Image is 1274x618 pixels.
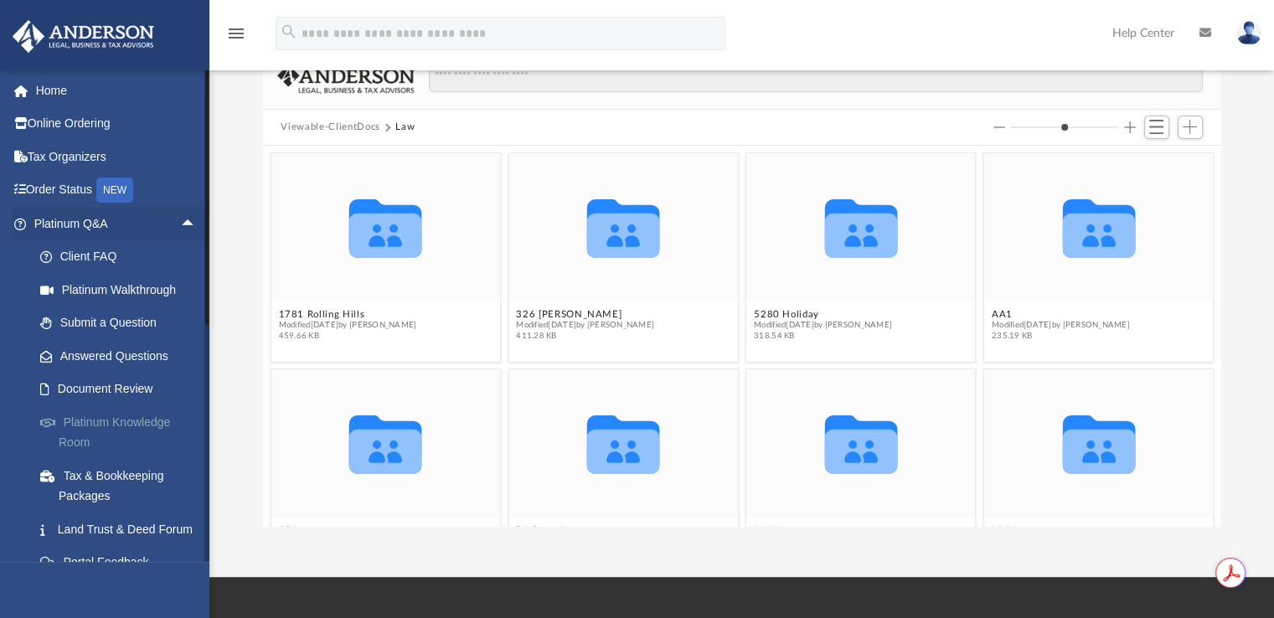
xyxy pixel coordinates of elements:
[23,546,222,579] a: Portal Feedback
[991,525,1129,536] button: Multi-
[429,60,1202,92] input: Search files and folders
[226,23,246,44] i: menu
[12,74,222,107] a: Home
[12,107,222,141] a: Online Ordering
[1236,21,1261,45] img: User Pic
[1178,116,1203,139] button: Add
[754,331,892,342] span: 318.54 KB
[991,320,1129,331] span: Modified [DATE] by [PERSON_NAME]
[180,207,214,241] span: arrow_drop_up
[993,121,1005,133] button: Decrease column size
[23,339,222,373] a: Answered Questions
[281,120,379,135] button: Viewable-ClientDocs
[516,331,654,342] span: 411.28 KB
[278,331,416,342] span: 459.66 KB
[23,405,222,459] a: Platinum Knowledge Room
[226,32,246,44] a: menu
[8,20,159,53] img: Anderson Advisors Platinum Portal
[12,173,222,208] a: Order StatusNEW
[23,459,222,512] a: Tax & Bookkeeping Packages
[278,320,416,331] span: Modified [DATE] by [PERSON_NAME]
[754,525,892,536] button: Multi-
[991,331,1129,342] span: 235.19 KB
[991,309,1129,320] button: AA1
[278,309,416,320] button: 1781 Rolling Hills
[516,309,654,320] button: 326 [PERSON_NAME]
[516,525,654,536] button: BA Rental
[23,512,222,546] a: Land Trust & Deed Forum
[23,273,222,306] a: Platinum Walkthrough
[754,309,892,320] button: 5280 Holiday
[1010,121,1118,133] input: Column size
[12,140,222,173] a: Tax Organizers
[96,178,133,203] div: NEW
[1144,116,1169,139] button: Switch to List View
[263,146,1221,526] div: grid
[754,320,892,331] span: Modified [DATE] by [PERSON_NAME]
[23,373,222,406] a: Document Review
[23,306,222,340] a: Submit a Question
[280,23,298,41] i: search
[278,525,416,536] button: AB1
[1124,121,1136,133] button: Increase column size
[23,240,222,274] a: Client FAQ
[516,320,654,331] span: Modified [DATE] by [PERSON_NAME]
[395,120,415,135] button: Law
[12,207,222,240] a: Platinum Q&Aarrow_drop_up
